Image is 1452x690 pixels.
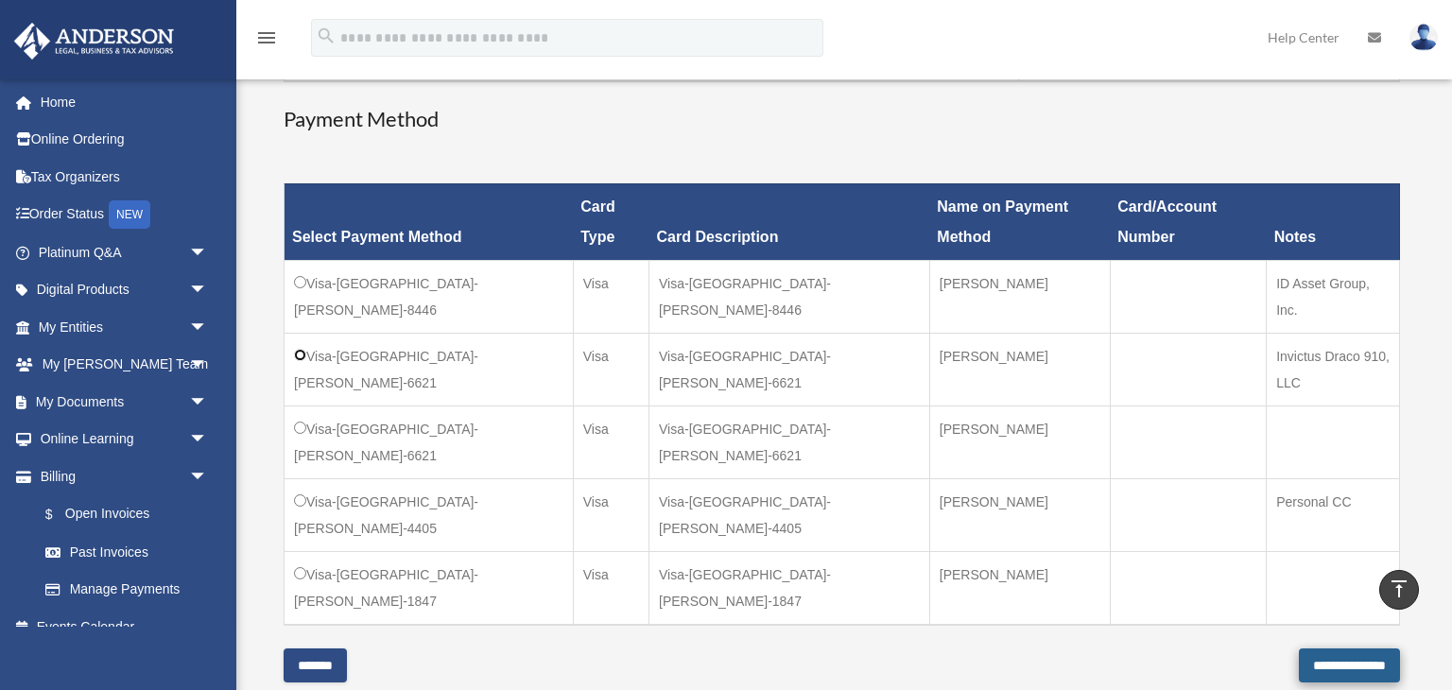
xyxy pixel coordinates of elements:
[13,158,236,196] a: Tax Organizers
[26,571,227,609] a: Manage Payments
[13,196,236,234] a: Order StatusNEW
[255,33,278,49] a: menu
[649,478,930,551] td: Visa-[GEOGRAPHIC_DATA]-[PERSON_NAME]-4405
[285,260,574,333] td: Visa-[GEOGRAPHIC_DATA]-[PERSON_NAME]-8446
[189,233,227,272] span: arrow_drop_down
[255,26,278,49] i: menu
[13,421,236,458] a: Online Learningarrow_drop_down
[316,26,337,46] i: search
[573,260,648,333] td: Visa
[1267,333,1400,405] td: Invictus Draco 910, LLC
[189,421,227,459] span: arrow_drop_down
[13,233,236,271] a: Platinum Q&Aarrow_drop_down
[285,551,574,625] td: Visa-[GEOGRAPHIC_DATA]-[PERSON_NAME]-1847
[1110,183,1266,260] th: Card/Account Number
[929,333,1110,405] td: [PERSON_NAME]
[189,383,227,422] span: arrow_drop_down
[929,183,1110,260] th: Name on Payment Method
[573,551,648,625] td: Visa
[573,405,648,478] td: Visa
[189,308,227,347] span: arrow_drop_down
[9,23,180,60] img: Anderson Advisors Platinum Portal
[285,333,574,405] td: Visa-[GEOGRAPHIC_DATA]-[PERSON_NAME]-6621
[189,346,227,385] span: arrow_drop_down
[1409,24,1438,51] img: User Pic
[13,308,236,346] a: My Entitiesarrow_drop_down
[1379,570,1419,610] a: vertical_align_top
[285,405,574,478] td: Visa-[GEOGRAPHIC_DATA]-[PERSON_NAME]-6621
[109,200,150,229] div: NEW
[649,183,930,260] th: Card Description
[649,260,930,333] td: Visa-[GEOGRAPHIC_DATA]-[PERSON_NAME]-8446
[649,333,930,405] td: Visa-[GEOGRAPHIC_DATA]-[PERSON_NAME]-6621
[1388,578,1410,600] i: vertical_align_top
[284,105,1400,134] h3: Payment Method
[26,495,217,534] a: $Open Invoices
[1267,478,1400,551] td: Personal CC
[285,183,574,260] th: Select Payment Method
[649,551,930,625] td: Visa-[GEOGRAPHIC_DATA]-[PERSON_NAME]-1847
[13,346,236,384] a: My [PERSON_NAME] Teamarrow_drop_down
[649,405,930,478] td: Visa-[GEOGRAPHIC_DATA]-[PERSON_NAME]-6621
[573,333,648,405] td: Visa
[929,478,1110,551] td: [PERSON_NAME]
[189,271,227,310] span: arrow_drop_down
[285,478,574,551] td: Visa-[GEOGRAPHIC_DATA]-[PERSON_NAME]-4405
[13,383,236,421] a: My Documentsarrow_drop_down
[573,183,648,260] th: Card Type
[56,503,65,526] span: $
[929,405,1110,478] td: [PERSON_NAME]
[573,478,648,551] td: Visa
[13,457,227,495] a: Billingarrow_drop_down
[26,533,227,571] a: Past Invoices
[929,551,1110,625] td: [PERSON_NAME]
[13,608,236,646] a: Events Calendar
[929,260,1110,333] td: [PERSON_NAME]
[13,271,236,309] a: Digital Productsarrow_drop_down
[13,121,236,159] a: Online Ordering
[1267,183,1400,260] th: Notes
[13,83,236,121] a: Home
[1267,260,1400,333] td: ID Asset Group, Inc.
[189,457,227,496] span: arrow_drop_down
